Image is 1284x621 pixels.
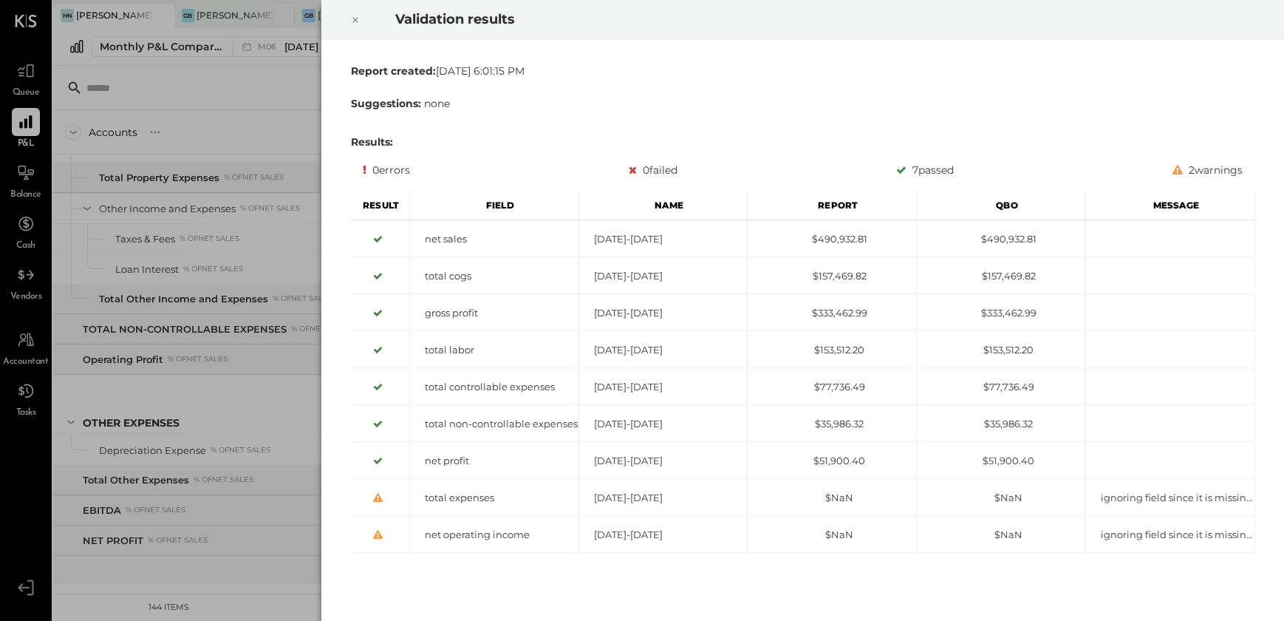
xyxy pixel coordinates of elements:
[351,64,1255,78] div: [DATE] 6:01:15 PM
[1085,491,1254,505] div: ignoring field since it is missing or hidden from report
[578,306,747,320] div: [DATE]-[DATE]
[896,161,954,179] div: 7 passed
[748,269,916,283] div: $157,469.82
[578,191,748,220] div: Name
[424,97,450,110] span: none
[748,191,917,220] div: Report
[410,232,578,246] div: net sales
[351,97,421,110] b: Suggestions:
[363,161,410,179] div: 0 errors
[578,269,747,283] div: [DATE]-[DATE]
[578,528,747,542] div: [DATE]-[DATE]
[748,528,916,542] div: $NaN
[410,528,578,542] div: net operating income
[917,232,1085,246] div: $490,932.81
[578,417,747,431] div: [DATE]-[DATE]
[748,454,916,468] div: $51,900.40
[410,191,579,220] div: Field
[1172,161,1243,179] div: 2 warnings
[578,380,747,394] div: [DATE]-[DATE]
[917,417,1085,431] div: $35,986.32
[410,269,578,283] div: total cogs
[1085,528,1254,542] div: ignoring field since it is missing or hidden from report
[917,380,1085,394] div: $77,736.49
[917,269,1085,283] div: $157,469.82
[578,232,747,246] div: [DATE]-[DATE]
[917,306,1085,320] div: $333,462.99
[629,161,677,179] div: 0 failed
[410,380,578,394] div: total controllable expenses
[410,417,578,431] div: total non-controllable expenses
[748,232,916,246] div: $490,932.81
[410,491,578,505] div: total expenses
[748,417,916,431] div: $35,986.32
[351,135,393,149] b: Results:
[917,454,1085,468] div: $51,900.40
[351,191,410,220] div: Result
[917,343,1085,357] div: $153,512.20
[917,491,1085,505] div: $NaN
[917,528,1085,542] div: $NaN
[578,454,747,468] div: [DATE]-[DATE]
[578,491,747,505] div: [DATE]-[DATE]
[748,306,916,320] div: $333,462.99
[1085,191,1254,220] div: Message
[410,343,578,357] div: total labor
[351,64,436,78] b: Report created:
[410,306,578,320] div: gross profit
[410,454,578,468] div: net profit
[395,1,1107,38] h2: Validation results
[578,343,747,357] div: [DATE]-[DATE]
[748,343,916,357] div: $153,512.20
[748,380,916,394] div: $77,736.49
[748,491,916,505] div: $NaN
[917,191,1086,220] div: Qbo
